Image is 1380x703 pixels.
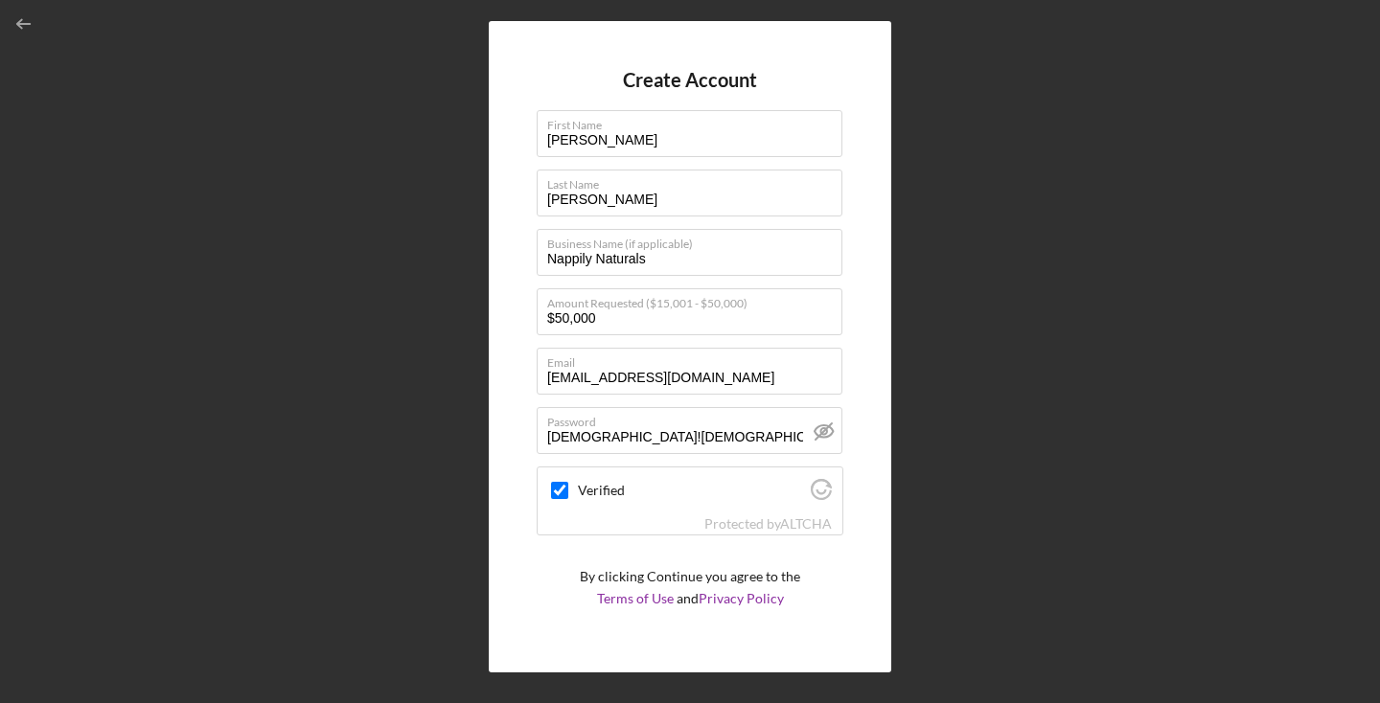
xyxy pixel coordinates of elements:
[547,289,842,310] label: Amount Requested ($15,001 - $50,000)
[547,111,842,132] label: First Name
[547,230,842,251] label: Business Name (if applicable)
[547,170,842,192] label: Last Name
[704,516,832,532] div: Protected by
[547,408,842,429] label: Password
[699,590,784,606] a: Privacy Policy
[811,487,832,503] a: Visit Altcha.org
[597,590,674,606] a: Terms of Use
[580,566,800,609] p: By clicking Continue you agree to the and
[623,69,757,91] h4: Create Account
[578,483,805,498] label: Verified
[547,349,842,370] label: Email
[780,515,832,532] a: Visit Altcha.org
